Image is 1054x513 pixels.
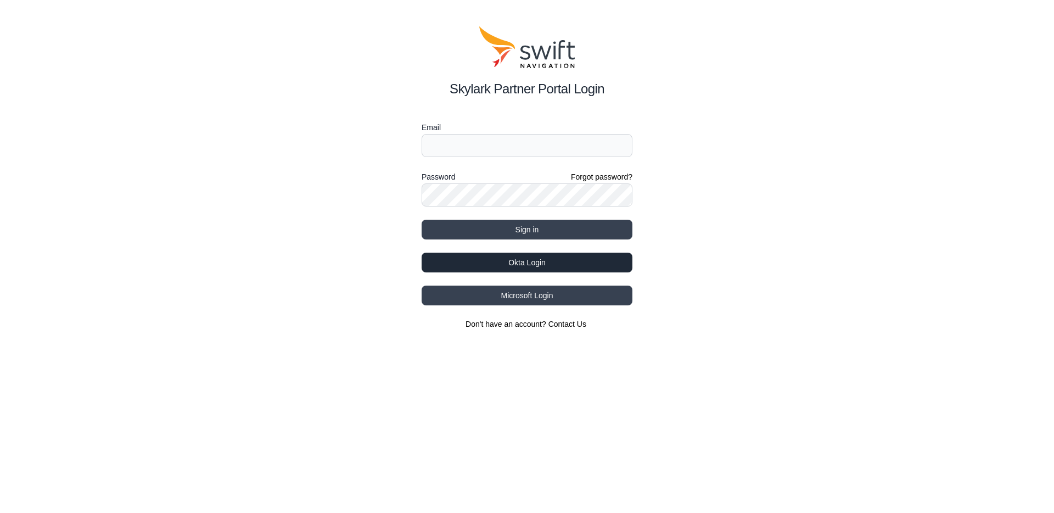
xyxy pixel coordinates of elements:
button: Sign in [422,220,632,239]
h2: Skylark Partner Portal Login [422,79,632,99]
section: Don't have an account? [422,319,632,330]
label: Password [422,170,455,183]
a: Contact Us [548,320,586,328]
a: Forgot password? [571,171,632,182]
button: Okta Login [422,253,632,272]
button: Microsoft Login [422,286,632,305]
label: Email [422,121,632,134]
